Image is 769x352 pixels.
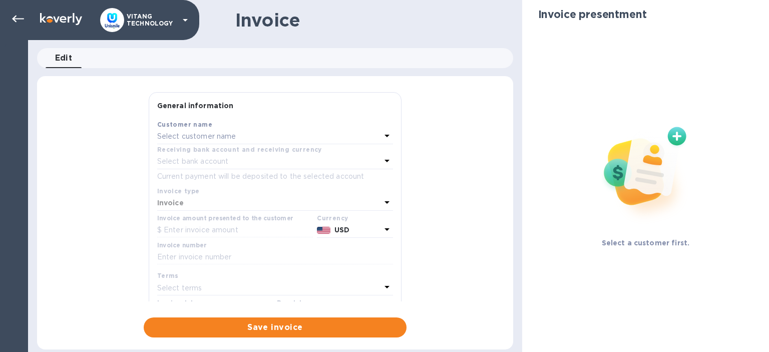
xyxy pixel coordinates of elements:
[157,102,234,110] b: General information
[334,226,349,234] b: USD
[152,321,399,333] span: Save invoice
[157,242,206,248] label: Invoice number
[157,300,197,306] label: Invoice date
[157,187,200,195] b: Invoice type
[317,227,330,234] img: USD
[55,51,73,65] span: Edit
[157,146,322,153] b: Receiving bank account and receiving currency
[602,238,690,248] p: Select a customer first.
[317,214,348,222] b: Currency
[40,13,82,25] img: Logo
[157,156,229,167] p: Select bank account
[157,121,212,128] b: Customer name
[144,317,407,337] button: Save invoice
[157,171,393,182] p: Current payment will be deposited to the selected account
[127,13,177,27] p: VITANG TECHNOLOGY
[157,283,202,293] p: Select terms
[538,8,647,21] h2: Invoice presentment
[157,250,393,265] input: Enter invoice number
[157,131,236,142] p: Select customer name
[157,272,179,279] b: Terms
[235,10,300,31] h1: Invoice
[157,199,184,207] b: Invoice
[157,223,313,238] input: $ Enter invoice amount
[277,300,305,306] label: Due date
[157,215,293,221] label: Invoice amount presented to the customer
